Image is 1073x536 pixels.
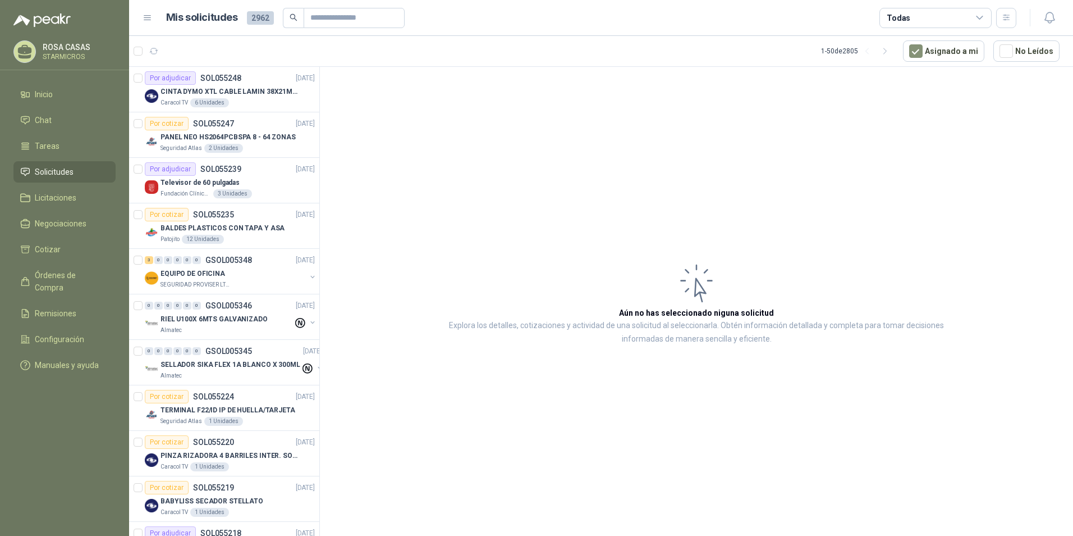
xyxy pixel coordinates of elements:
div: 0 [183,347,191,355]
a: Por cotizarSOL055220[DATE] Company LogoPINZA RIZADORA 4 BARRILES INTER. SOL-GEL BABYLISS SECADOR ... [129,431,319,476]
img: Company Logo [145,180,158,194]
a: Por adjudicarSOL055239[DATE] Company LogoTelevisor de 60 pulgadasFundación Clínica Shaio3 Unidades [129,158,319,203]
span: Cotizar [35,243,61,256]
p: ROSA CASAS [43,43,113,51]
a: Manuales y ayuda [13,355,116,376]
div: 0 [154,256,163,264]
span: Solicitudes [35,166,74,178]
a: 0 0 0 0 0 0 GSOL005346[DATE] Company LogoRIEL U100X 6MTS GALVANIZADOAlmatec [145,299,317,335]
div: 0 [183,256,191,264]
div: 3 [145,256,153,264]
div: 0 [164,347,172,355]
div: 0 [145,347,153,355]
div: Por cotizar [145,390,189,403]
div: 1 Unidades [190,462,229,471]
img: Company Logo [145,89,158,103]
p: [DATE] [296,301,315,311]
p: [DATE] [296,392,315,402]
p: [DATE] [296,255,315,266]
p: Televisor de 60 pulgadas [161,178,240,188]
div: Todas [887,12,910,24]
a: Negociaciones [13,213,116,234]
a: Chat [13,110,116,131]
p: SOL055247 [193,120,234,128]
a: Remisiones [13,303,116,324]
a: Tareas [13,135,116,157]
a: 0 0 0 0 0 0 GSOL005345[DATE] Company LogoSELLADOR SIKA FLEX 1A BLANCO X 300MLAlmatec [145,344,324,380]
p: Caracol TV [161,98,188,107]
div: 2 Unidades [204,144,243,153]
div: Por cotizar [145,435,189,449]
p: SOL055219 [193,484,234,492]
img: Company Logo [145,271,158,285]
a: Por cotizarSOL055219[DATE] Company LogoBABYLISS SECADOR STELLATOCaracol TV1 Unidades [129,476,319,522]
p: CINTA DYMO XTL CABLE LAMIN 38X21MMBLANCO [161,87,300,97]
a: Órdenes de Compra [13,265,116,298]
div: Por cotizar [145,117,189,130]
p: BABYLISS SECADOR STELLATO [161,496,263,507]
p: Explora los detalles, cotizaciones y actividad de una solicitud al seleccionarla. Obtén informaci... [432,319,961,346]
p: GSOL005348 [205,256,252,264]
p: GSOL005346 [205,302,252,310]
img: Company Logo [145,135,158,148]
div: 1 Unidades [190,508,229,517]
p: SOL055224 [193,393,234,401]
p: Fundación Clínica Shaio [161,189,211,198]
div: 12 Unidades [182,235,224,244]
span: Negociaciones [35,217,86,230]
p: SOL055220 [193,438,234,446]
span: Licitaciones [35,192,76,204]
div: 1 Unidades [204,417,243,426]
div: 0 [164,256,172,264]
div: 0 [173,256,182,264]
div: 0 [192,347,201,355]
p: [DATE] [296,483,315,493]
p: SEGURIDAD PROVISER LTDA [161,280,231,289]
p: Almatec [161,326,182,335]
div: 6 Unidades [190,98,229,107]
a: Por cotizarSOL055247[DATE] Company LogoPANEL NEO HS2064PCBSPA 8 - 64 ZONASSeguridad Atlas2 Unidades [129,112,319,158]
span: Tareas [35,140,59,152]
div: Por adjudicar [145,71,196,85]
p: [DATE] [296,210,315,220]
div: 3 Unidades [213,189,252,198]
span: Configuración [35,333,84,346]
p: GSOL005345 [205,347,252,355]
a: Cotizar [13,239,116,260]
div: 0 [173,302,182,310]
div: 0 [164,302,172,310]
p: Seguridad Atlas [161,144,202,153]
p: SELLADOR SIKA FLEX 1A BLANCO X 300ML [161,360,300,370]
p: PANEL NEO HS2064PCBSPA 8 - 64 ZONAS [161,132,296,143]
img: Company Logo [145,408,158,421]
p: EQUIPO DE OFICINA [161,269,225,279]
div: 0 [145,302,153,310]
div: 0 [183,302,191,310]
img: Company Logo [145,226,158,239]
button: No Leídos [993,40,1060,62]
span: Remisiones [35,307,76,320]
div: Por cotizar [145,481,189,494]
span: Chat [35,114,52,126]
p: [DATE] [296,73,315,84]
img: Company Logo [145,499,158,512]
img: Company Logo [145,453,158,467]
div: 0 [192,302,201,310]
span: search [290,13,297,21]
p: [DATE] [296,164,315,175]
a: Por cotizarSOL055224[DATE] Company LogoTERMINAL F22/ID IP DE HUELLA/TARJETASeguridad Atlas1 Unidades [129,385,319,431]
div: 0 [192,256,201,264]
div: Por adjudicar [145,162,196,176]
p: Almatec [161,371,182,380]
p: Caracol TV [161,462,188,471]
h3: Aún no has seleccionado niguna solicitud [619,307,774,319]
span: Inicio [35,88,53,101]
p: RIEL U100X 6MTS GALVANIZADO [161,314,268,325]
a: Licitaciones [13,187,116,208]
p: STARMICROS [43,53,113,60]
a: Solicitudes [13,161,116,183]
span: 2962 [247,11,274,25]
span: Órdenes de Compra [35,269,105,294]
a: Inicio [13,84,116,105]
div: 0 [173,347,182,355]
